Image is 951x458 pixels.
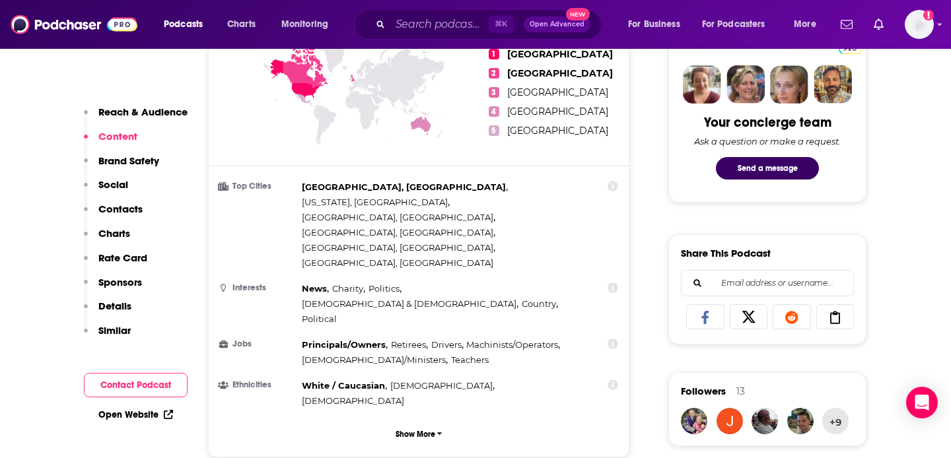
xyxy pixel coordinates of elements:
[84,106,188,130] button: Reach & Audience
[98,324,131,337] p: Similar
[814,65,852,104] img: Jon Profile
[332,283,363,294] span: Charity
[396,430,435,439] p: Show More
[686,304,724,329] a: Share on Facebook
[219,340,297,348] h3: Jobs
[84,154,159,179] button: Brand Safety
[489,49,499,59] span: 1
[566,8,590,20] span: New
[489,68,499,79] span: 2
[681,270,854,296] div: Search followers
[466,339,558,350] span: Machinists/Operators
[822,408,849,434] button: +9
[155,14,220,35] button: open menu
[281,15,328,34] span: Monitoring
[302,283,327,294] span: News
[730,304,768,329] a: Share on X/Twitter
[507,48,613,60] span: [GEOGRAPHIC_DATA]
[98,203,143,215] p: Contacts
[332,281,365,296] span: ,
[302,225,495,240] span: ,
[369,283,400,294] span: Politics
[391,339,426,350] span: Retirees
[923,10,934,20] svg: Add a profile image
[794,15,816,34] span: More
[431,339,462,350] span: Drivers
[302,378,387,393] span: ,
[302,337,388,352] span: ,
[227,15,256,34] span: Charts
[98,409,173,420] a: Open Website
[704,114,831,131] div: Your concierge team
[839,44,862,54] img: Podchaser Pro
[681,408,707,434] img: smccarty5458
[507,106,608,117] span: [GEOGRAPHIC_DATA]
[164,15,203,34] span: Podcasts
[302,313,337,324] span: Political
[302,210,495,225] span: ,
[302,395,404,406] span: [DEMOGRAPHIC_DATA]
[98,300,131,312] p: Details
[302,180,508,195] span: ,
[489,16,513,33] span: ⌘ K
[219,14,264,35] a: Charts
[84,300,131,324] button: Details
[84,203,143,227] button: Contacts
[302,354,446,365] span: [DEMOGRAPHIC_DATA]/Ministers
[489,125,499,136] span: 5
[736,385,745,397] div: 13
[522,298,556,309] span: Country
[390,14,489,35] input: Search podcasts, credits, & more...
[702,15,765,34] span: For Podcasters
[489,87,499,98] span: 3
[98,227,130,240] p: Charts
[302,380,385,391] span: White / Caucasian
[302,240,495,255] span: ,
[219,284,297,292] h3: Interests
[84,227,130,251] button: Charts
[367,9,614,40] div: Search podcasts, credits, & more...
[835,13,858,36] a: Show notifications dropdown
[302,296,518,311] span: ,
[726,65,765,104] img: Barbara Profile
[628,15,680,34] span: For Business
[717,408,743,434] a: ibmomof3
[681,247,771,259] h3: Share This Podcast
[84,276,142,300] button: Sponsors
[84,178,128,203] button: Social
[98,154,159,167] p: Brand Safety
[752,408,778,434] img: jwrobinson1958
[98,178,128,191] p: Social
[507,86,608,98] span: [GEOGRAPHIC_DATA]
[785,14,833,35] button: open menu
[906,387,938,418] div: Open Intercom Messenger
[816,304,855,329] a: Copy Link
[693,14,785,35] button: open menu
[98,251,147,264] p: Rate Card
[905,10,934,39] span: Logged in as FirstLiberty
[302,212,493,222] span: [GEOGRAPHIC_DATA], [GEOGRAPHIC_DATA]
[489,106,499,117] span: 4
[466,337,560,352] span: ,
[302,227,493,238] span: [GEOGRAPHIC_DATA], [GEOGRAPHIC_DATA]
[11,12,137,37] img: Podchaser - Follow, Share and Rate Podcasts
[219,182,297,191] h3: Top Cities
[524,16,590,32] button: Open AdvancedNew
[98,130,137,143] p: Content
[716,157,819,180] button: Send a message
[431,337,464,352] span: ,
[692,271,843,296] input: Email address or username...
[98,106,188,118] p: Reach & Audience
[302,257,493,268] span: [GEOGRAPHIC_DATA], [GEOGRAPHIC_DATA]
[390,378,495,393] span: ,
[451,354,489,365] span: Teachers
[98,276,142,288] p: Sponsors
[773,304,811,329] a: Share on Reddit
[84,251,147,276] button: Rate Card
[84,130,137,154] button: Content
[694,136,841,147] div: Ask a question or make a request.
[302,197,448,207] span: [US_STATE], [GEOGRAPHIC_DATA]
[302,339,386,350] span: Principals/Owners
[369,281,402,296] span: ,
[507,67,613,79] span: [GEOGRAPHIC_DATA]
